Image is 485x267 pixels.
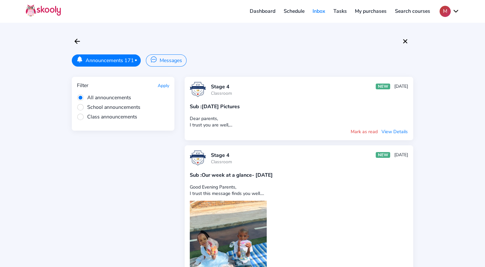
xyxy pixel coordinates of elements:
[73,37,81,45] ion-icon: arrow back outline
[77,82,88,89] div: Filter
[308,6,329,16] a: Inbox
[246,6,280,16] a: Dashboard
[350,128,378,135] button: Mark as read
[77,113,137,120] span: Class announcements
[401,37,409,45] ion-icon: close
[190,184,408,197] div: Good Evening Parents, I trust this message finds you well. 🌸 Spring is in the air, and with it co...
[211,159,232,165] div: Classroom
[76,56,83,63] ion-icon: notifications
[391,6,434,16] a: Search courses
[77,94,131,101] span: All announcements
[400,36,411,47] button: close
[376,152,390,158] div: NEW
[329,6,351,16] a: Tasks
[211,83,232,90] div: Stage 4
[135,57,137,63] span: •
[77,104,140,111] span: School announcements
[150,56,157,63] ion-icon: chatbubble ellipses outline
[376,84,390,89] div: NEW
[394,152,408,158] div: [DATE]
[211,152,232,159] div: Stage 4
[190,172,202,179] span: Sub :
[190,103,202,110] span: Sub :
[190,82,206,97] img: 20231006103449695056737481900717prGPWeq8VyvjAIzk1K.jpg
[190,150,206,166] img: 20231006103449695056737481900717prGPWeq8VyvjAIzk1K.jpg
[394,83,408,89] div: [DATE]
[190,115,408,128] div: Dear parents, I trust you are well, please see the attached link for the [DATE] pictures. kind re...
[211,90,232,96] div: Classroom
[26,4,61,17] img: Skooly
[439,6,459,17] button: Mchevron down outline
[72,36,83,47] button: arrow back outline
[158,83,169,89] button: Apply
[381,128,408,135] button: View Details
[72,54,141,67] button: Announcements 171•
[190,172,408,179] div: Our week at a glance- [DATE]
[280,6,309,16] a: Schedule
[190,103,408,110] div: [DATE] Pictures
[146,54,186,67] button: Messages
[351,6,391,16] a: My purchases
